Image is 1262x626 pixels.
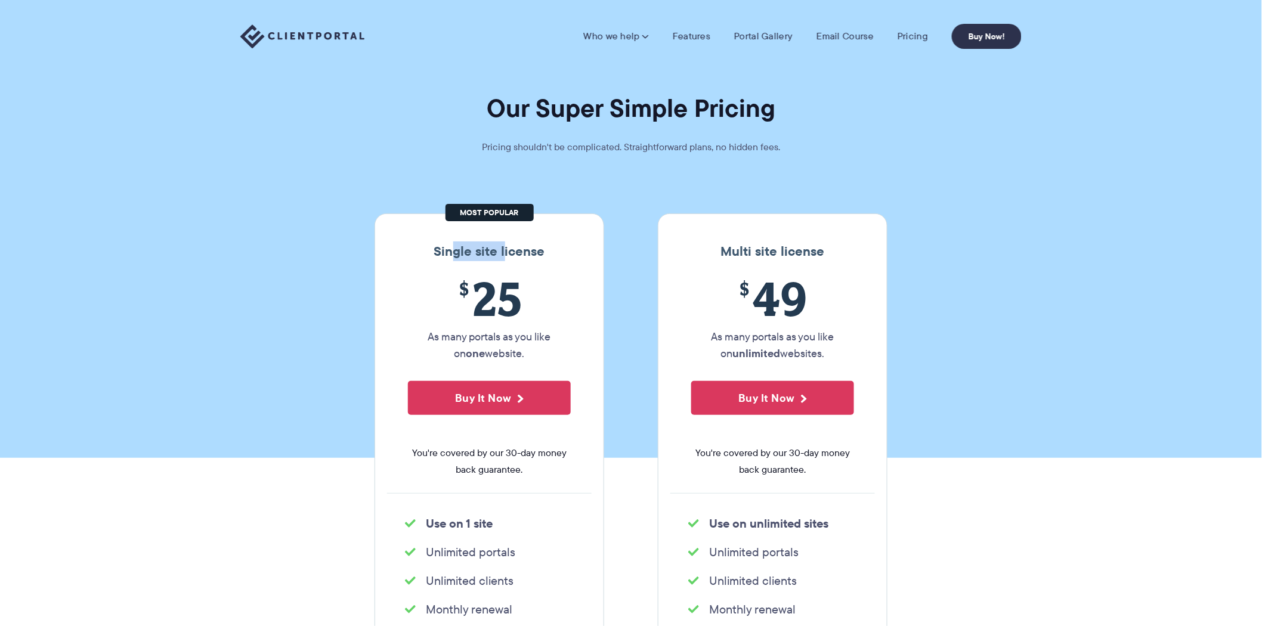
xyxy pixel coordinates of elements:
[691,271,854,326] span: 49
[691,445,854,478] span: You're covered by our 30-day money back guarantee.
[688,601,857,618] li: Monthly renewal
[673,30,710,42] a: Features
[816,30,874,42] a: Email Course
[670,244,875,259] h3: Multi site license
[733,345,781,361] strong: unlimited
[408,329,571,362] p: As many portals as you like on website.
[405,544,574,560] li: Unlimited portals
[405,601,574,618] li: Monthly renewal
[466,345,485,361] strong: one
[734,30,793,42] a: Portal Gallery
[709,515,828,532] strong: Use on unlimited sites
[452,139,810,156] p: Pricing shouldn't be complicated. Straightforward plans, no hidden fees.
[583,30,648,42] a: Who we help
[688,572,857,589] li: Unlimited clients
[691,329,854,362] p: As many portals as you like on websites.
[691,381,854,415] button: Buy It Now
[408,271,571,326] span: 25
[952,24,1022,49] a: Buy Now!
[408,381,571,415] button: Buy It Now
[688,544,857,560] li: Unlimited portals
[898,30,928,42] a: Pricing
[387,244,592,259] h3: Single site license
[405,572,574,589] li: Unlimited clients
[426,515,493,532] strong: Use on 1 site
[408,445,571,478] span: You're covered by our 30-day money back guarantee.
